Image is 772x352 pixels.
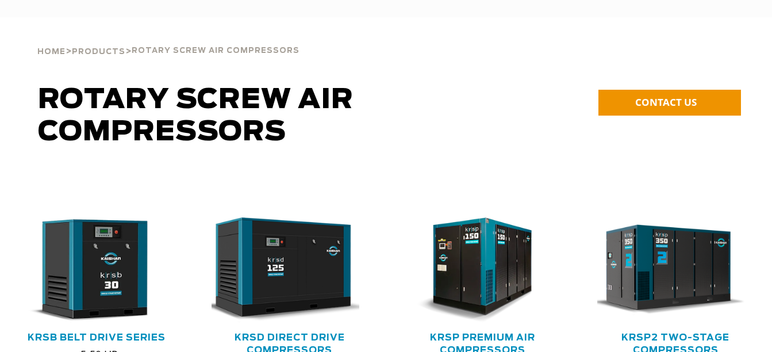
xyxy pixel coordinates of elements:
[132,47,299,55] span: Rotary Screw Air Compressors
[37,46,66,56] a: Home
[28,333,166,342] a: KRSB Belt Drive Series
[37,17,299,61] div: > >
[405,217,561,323] div: krsp150
[203,217,359,323] img: krsd125
[37,48,66,56] span: Home
[72,48,125,56] span: Products
[597,217,754,323] div: krsp350
[598,90,741,116] a: CONTACT US
[396,217,552,323] img: krsp150
[72,46,125,56] a: Products
[10,217,166,323] img: krsb30
[635,95,697,109] span: CONTACT US
[212,217,368,323] div: krsd125
[18,217,175,323] div: krsb30
[589,217,745,323] img: krsp350
[38,86,354,146] span: Rotary Screw Air Compressors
